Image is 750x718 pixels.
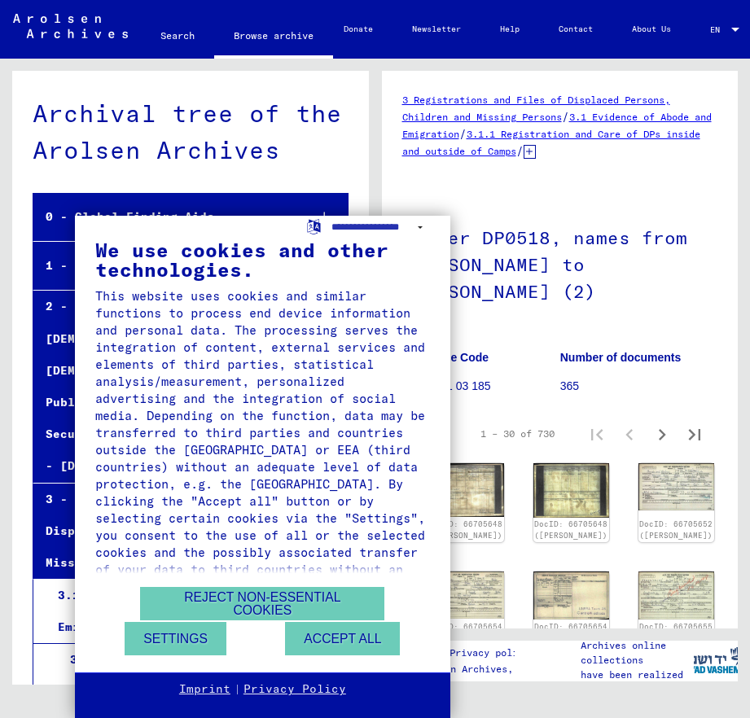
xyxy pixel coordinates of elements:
a: Privacy Policy [243,681,346,698]
button: Reject non-essential cookies [140,587,384,620]
a: Imprint [179,681,230,698]
button: Settings [125,622,226,655]
div: This website uses cookies and similar functions to process end device information and personal da... [95,287,430,595]
button: Accept all [285,622,400,655]
div: We use cookies and other technologies. [95,240,430,279]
